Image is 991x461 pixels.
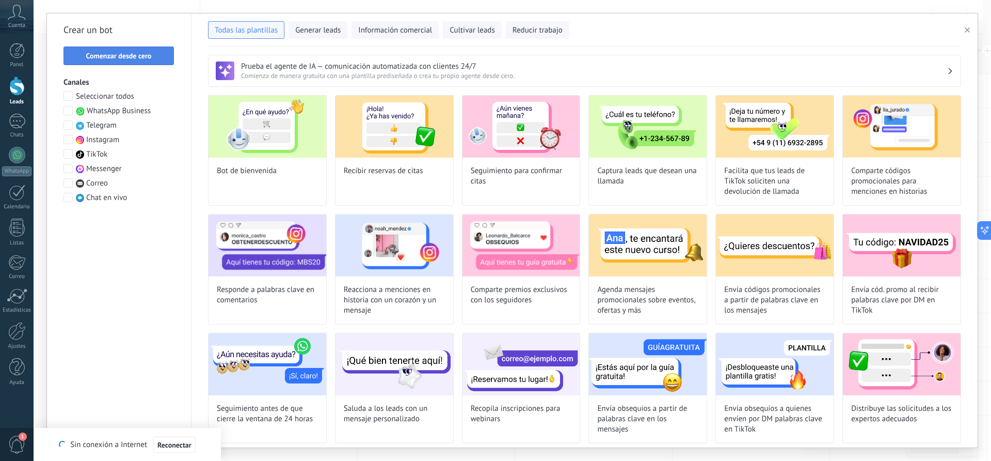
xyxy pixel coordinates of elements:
span: Correo [86,178,108,189]
h3: Canales [63,78,174,87]
span: Recopila inscripciones para webinars [471,404,572,424]
span: Bot de bienvenida [217,166,277,176]
h2: Crear un bot [63,22,174,38]
img: Comparte códigos promocionales para menciones en historias [843,96,961,158]
span: Envía obsequios a partir de palabras clave en los mensajes [597,404,698,435]
img: Envía códigos promocionales a partir de palabras clave en los mensajes [716,214,834,276]
div: Panel [2,62,32,68]
span: Comparte premios exclusivos con los seguidores [471,285,572,305]
span: 1 [19,433,27,441]
span: Messenger [86,164,122,174]
button: Generar leads [289,21,347,39]
span: Envía códigos promocionales a partir de palabras clave en los mensajes [724,285,825,316]
span: WhatsApp Business [87,106,151,116]
img: Envía obsequios a quienes envíen por DM palabras clave en TikTok [716,333,834,395]
img: Facilita que tus leads de TikTok soliciten una devolución de llamada [716,96,834,158]
img: Responde a palabras clave en comentarios [209,214,326,276]
span: Responde a palabras clave en comentarios [217,285,318,305]
span: Chat en vivo [86,193,127,203]
img: Seguimiento para confirmar citas [462,96,580,158]
button: Todas las plantillas [208,21,284,39]
span: Telegram [86,120,117,131]
span: Seguimiento antes de que cierre la ventana de 24 horas [217,404,318,424]
div: Correo [2,273,32,280]
div: Ayuda [2,379,32,386]
span: Recibir reservas de citas [344,166,423,176]
span: Distribuye las solicitudes a los expertos adecuados [851,404,952,424]
div: Listas [2,240,32,247]
div: WhatsApp [2,166,31,176]
span: Generar leads [295,25,341,36]
img: Recibir reservas de citas [335,96,453,158]
img: Agenda mensajes promocionales sobre eventos, ofertas y más [589,214,707,276]
button: Comenzar desde cero [63,47,174,65]
img: Envía obsequios a partir de palabras clave en los mensajes [589,333,707,395]
button: Información comercial [351,21,439,39]
h3: Prueba el agente de IA — comunicación automatizada con clientes 24/7 [241,62,947,71]
span: Comienza de manera gratuita con una plantilla prediseñada o crea tu propio agente desde cero. [241,71,947,80]
span: Envía cód. promo al recibir palabras clave por DM en TikTok [851,285,952,316]
img: Saluda a los leads con un mensaje personalizado [335,333,453,395]
span: Reacciona a menciones en historia con un corazón y un mensaje [344,285,445,316]
span: Seleccionar todos [76,91,134,102]
div: Estadísticas [2,307,32,314]
div: Sin conexión a Internet [59,436,195,453]
img: Recopila inscripciones para webinars [462,333,580,395]
span: Reconectar [157,441,191,449]
img: Distribuye las solicitudes a los expertos adecuados [843,333,961,395]
span: Saluda a los leads con un mensaje personalizado [344,404,445,424]
div: Leads [2,99,32,105]
span: Instagram [86,135,119,145]
span: Seguimiento para confirmar citas [471,166,572,187]
img: Captura leads que desean una llamada [589,96,707,158]
span: Captura leads que desean una llamada [597,166,698,187]
span: Comenzar desde cero [86,52,152,59]
span: Cuenta [8,22,25,29]
img: Envía cód. promo al recibir palabras clave por DM en TikTok [843,214,961,276]
div: Chats [2,132,32,139]
button: Reducir trabajo [506,21,569,39]
span: Envía obsequios a quienes envíen por DM palabras clave en TikTok [724,404,825,435]
img: Seguimiento antes de que cierre la ventana de 24 horas [209,333,326,395]
span: TikTok [86,149,107,160]
span: Información comercial [358,25,432,36]
button: Cultivar leads [443,21,501,39]
span: Cultivar leads [450,25,494,36]
span: Agenda mensajes promocionales sobre eventos, ofertas y más [597,285,698,316]
img: Reacciona a menciones en historia con un corazón y un mensaje [335,214,453,276]
span: Facilita que tus leads de TikTok soliciten una devolución de llamada [724,166,825,197]
span: Reducir trabajo [513,25,563,36]
img: Comparte premios exclusivos con los seguidores [462,214,580,276]
div: Ajustes [2,343,32,350]
div: Calendario [2,204,32,210]
img: Bot de bienvenida [209,96,326,158]
span: Todas las plantillas [215,25,278,36]
button: Reconectar [153,437,196,453]
span: Comparte códigos promocionales para menciones en historias [851,166,952,197]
